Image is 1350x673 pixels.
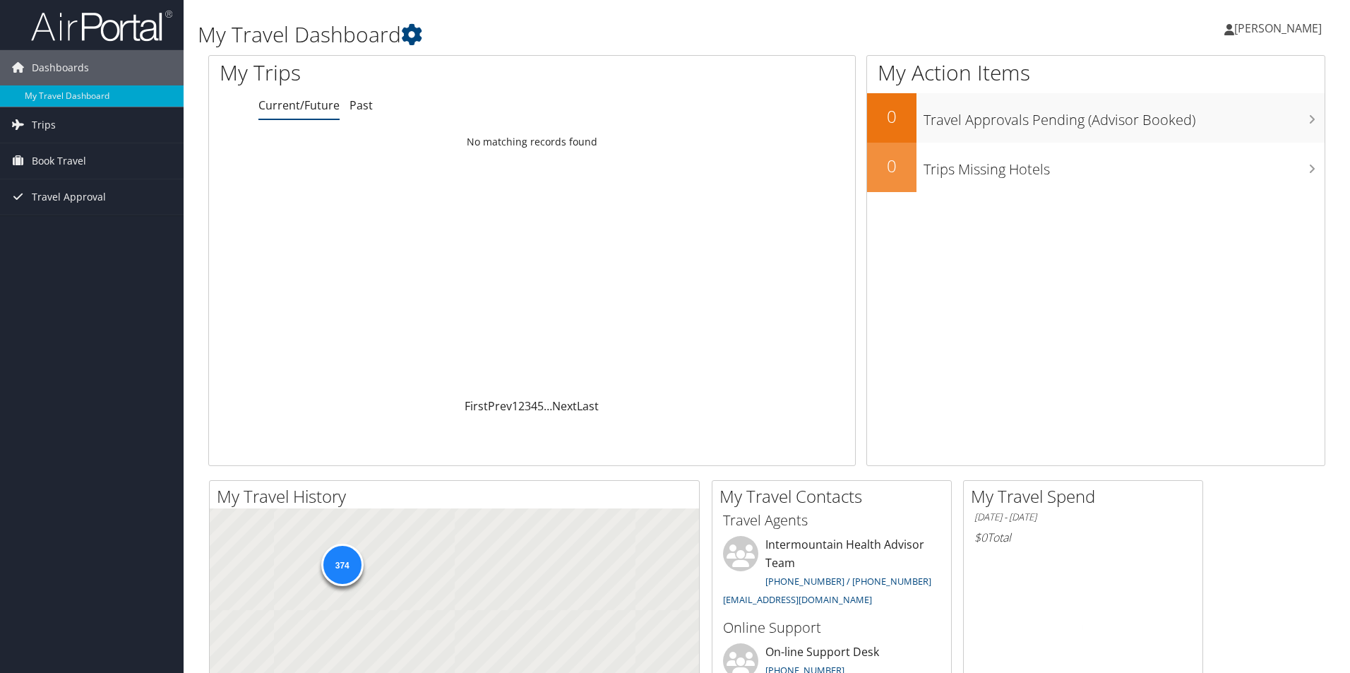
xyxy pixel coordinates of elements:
a: 1 [512,398,518,414]
li: Intermountain Health Advisor Team [716,536,948,612]
h6: Total [974,530,1192,545]
h3: Online Support [723,618,940,638]
a: Next [552,398,577,414]
h2: My Travel Contacts [719,484,951,508]
a: Past [350,97,373,113]
div: 374 [321,544,363,586]
h1: My Travel Dashboard [198,20,957,49]
a: [PHONE_NUMBER] / [PHONE_NUMBER] [765,575,931,588]
a: 3 [525,398,531,414]
a: Current/Future [258,97,340,113]
a: Prev [488,398,512,414]
span: Dashboards [32,50,89,85]
a: 0Trips Missing Hotels [867,143,1325,192]
span: … [544,398,552,414]
a: 5 [537,398,544,414]
span: Trips [32,107,56,143]
h3: Trips Missing Hotels [924,153,1325,179]
h3: Travel Agents [723,511,940,530]
img: airportal-logo.png [31,9,172,42]
a: [EMAIL_ADDRESS][DOMAIN_NAME] [723,593,872,606]
a: Last [577,398,599,414]
span: $0 [974,530,987,545]
h2: 0 [867,105,916,129]
h3: Travel Approvals Pending (Advisor Booked) [924,103,1325,130]
h1: My Trips [220,58,575,88]
span: [PERSON_NAME] [1234,20,1322,36]
a: 4 [531,398,537,414]
h6: [DATE] - [DATE] [974,511,1192,524]
td: No matching records found [209,129,855,155]
h2: 0 [867,154,916,178]
a: 0Travel Approvals Pending (Advisor Booked) [867,93,1325,143]
h1: My Action Items [867,58,1325,88]
a: 2 [518,398,525,414]
h2: My Travel Spend [971,484,1202,508]
span: Travel Approval [32,179,106,215]
span: Book Travel [32,143,86,179]
a: First [465,398,488,414]
h2: My Travel History [217,484,699,508]
a: [PERSON_NAME] [1224,7,1336,49]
